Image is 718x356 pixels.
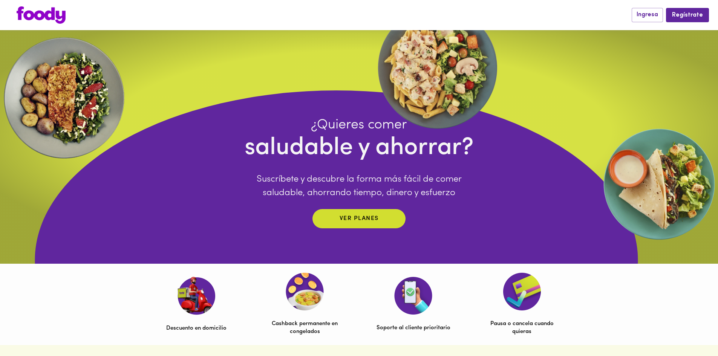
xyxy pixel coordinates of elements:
span: Regístrate [672,12,703,19]
p: Descuento en domicilio [166,324,227,332]
span: Ingresa [637,11,658,18]
img: Descuento en domicilio [177,277,215,315]
iframe: Messagebird Livechat Widget [674,312,710,348]
img: EllipseRigth.webp [600,125,718,243]
button: Regístrate [666,8,709,22]
button: Ingresa [632,8,663,22]
img: ellipse.webp [374,4,502,132]
img: Soporte al cliente prioritario [394,277,432,315]
p: Soporte al cliente prioritario [377,324,450,332]
p: Cashback permanente en congelados [268,320,342,336]
img: Pausa o cancela cuando quieras [503,273,541,310]
button: Ver planes [312,209,406,228]
img: Cashback permanente en congelados [286,273,324,310]
p: Suscríbete y descubre la forma más fácil de comer saludable, ahorrando tiempo, dinero y esfuerzo [245,173,474,200]
h4: ¿Quieres comer [245,117,474,133]
img: logo.png [17,6,66,24]
p: Ver planes [340,214,379,223]
h4: saludable y ahorrar? [245,133,474,163]
p: Pausa o cancela cuando quieras [485,320,559,336]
